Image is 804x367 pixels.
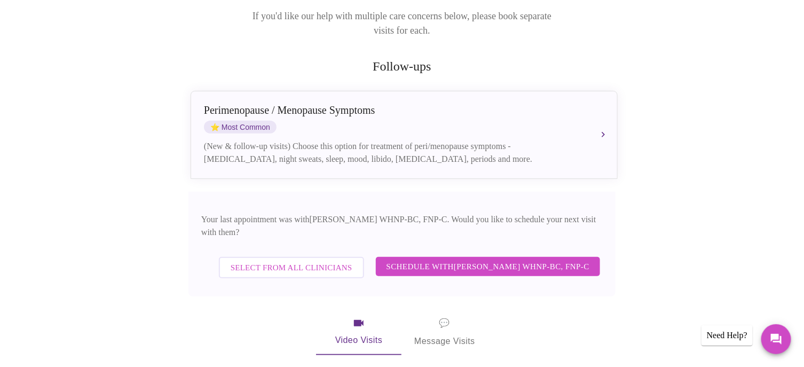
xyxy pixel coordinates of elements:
span: Video Visits [329,317,389,348]
p: If you'd like our help with multiple care concerns below, please book separate visits for each. [238,9,566,38]
button: Select from All Clinicians [219,257,364,278]
span: Select from All Clinicians [231,261,352,275]
button: Schedule with[PERSON_NAME] WHNP-BC, FNP-C [376,257,600,276]
button: Perimenopause / Menopause SymptomsstarMost Common(New & follow-up visits) Choose this option for ... [191,91,618,179]
span: Message Visits [414,316,475,349]
span: Most Common [204,121,277,134]
button: Messages [761,324,791,354]
p: Your last appointment was with [PERSON_NAME] WHNP-BC, FNP-C . Would you like to schedule your nex... [201,213,603,239]
span: message [439,316,450,331]
span: Schedule with [PERSON_NAME] WHNP-BC, FNP-C [387,260,589,274]
div: Need Help? [701,325,753,346]
div: Perimenopause / Menopause Symptoms [204,104,583,116]
h2: Follow-ups [188,59,616,74]
div: (New & follow-up visits) Choose this option for treatment of peri/menopause symptoms - [MEDICAL_D... [204,140,583,166]
span: star [210,123,219,131]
